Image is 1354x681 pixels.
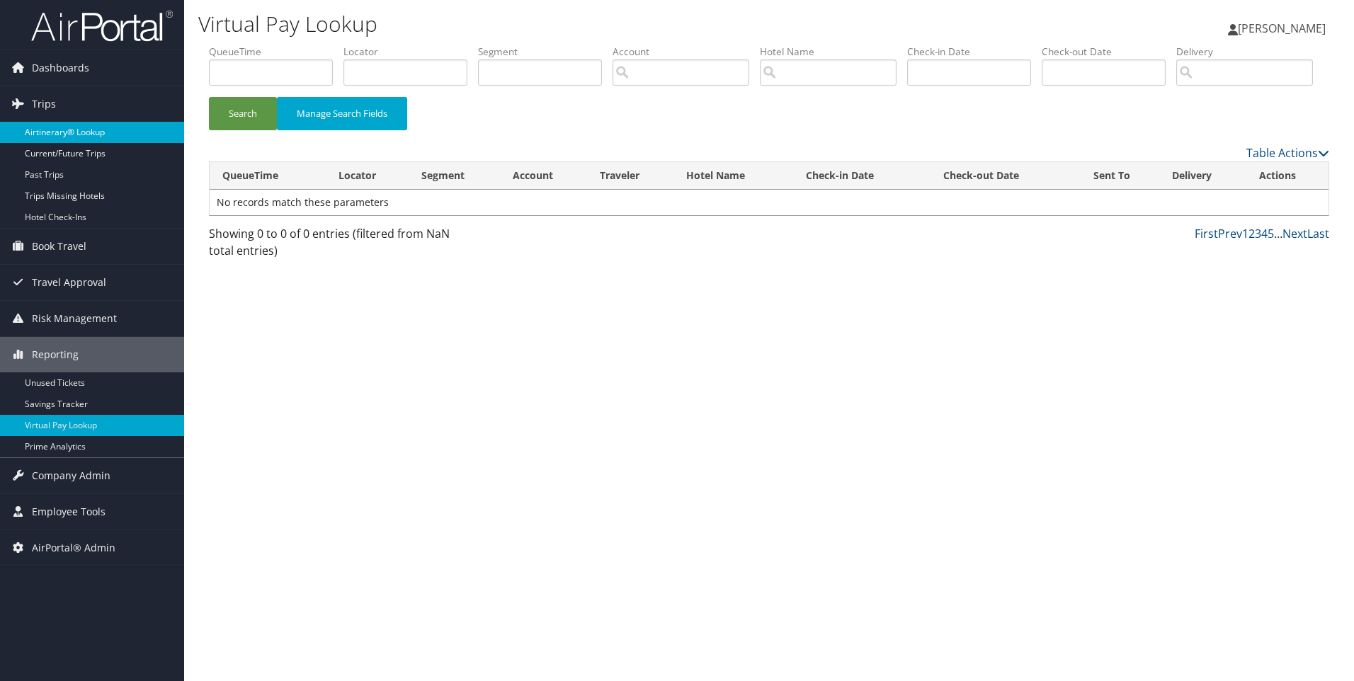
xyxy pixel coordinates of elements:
[1238,21,1326,36] span: [PERSON_NAME]
[1307,226,1329,241] a: Last
[1195,226,1218,241] a: First
[1042,45,1176,59] label: Check-out Date
[1218,226,1242,241] a: Prev
[587,162,674,190] th: Traveler: activate to sort column ascending
[1282,226,1307,241] a: Next
[1248,226,1255,241] a: 2
[1246,145,1329,161] a: Table Actions
[1261,226,1268,241] a: 4
[32,301,117,336] span: Risk Management
[1159,162,1246,190] th: Delivery: activate to sort column ascending
[1081,162,1159,190] th: Sent To: activate to sort column ascending
[1274,226,1282,241] span: …
[32,530,115,566] span: AirPortal® Admin
[32,458,110,493] span: Company Admin
[31,9,173,42] img: airportal-logo.png
[613,45,760,59] label: Account
[1255,226,1261,241] a: 3
[1176,45,1324,59] label: Delivery
[1268,226,1274,241] a: 5
[32,50,89,86] span: Dashboards
[32,229,86,264] span: Book Travel
[277,97,407,130] button: Manage Search Fields
[198,9,960,39] h1: Virtual Pay Lookup
[907,45,1042,59] label: Check-in Date
[931,162,1081,190] th: Check-out Date: activate to sort column ascending
[478,45,613,59] label: Segment
[1246,162,1329,190] th: Actions
[760,45,907,59] label: Hotel Name
[500,162,587,190] th: Account: activate to sort column ascending
[209,225,473,266] div: Showing 0 to 0 of 0 entries (filtered from NaN total entries)
[326,162,409,190] th: Locator: activate to sort column ascending
[793,162,931,190] th: Check-in Date: activate to sort column ascending
[1228,7,1340,50] a: [PERSON_NAME]
[32,86,56,122] span: Trips
[409,162,500,190] th: Segment: activate to sort column ascending
[209,97,277,130] button: Search
[673,162,793,190] th: Hotel Name: activate to sort column ascending
[32,494,106,530] span: Employee Tools
[343,45,478,59] label: Locator
[209,45,343,59] label: QueueTime
[32,337,79,372] span: Reporting
[1242,226,1248,241] a: 1
[32,265,106,300] span: Travel Approval
[210,190,1329,215] td: No records match these parameters
[210,162,326,190] th: QueueTime: activate to sort column descending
